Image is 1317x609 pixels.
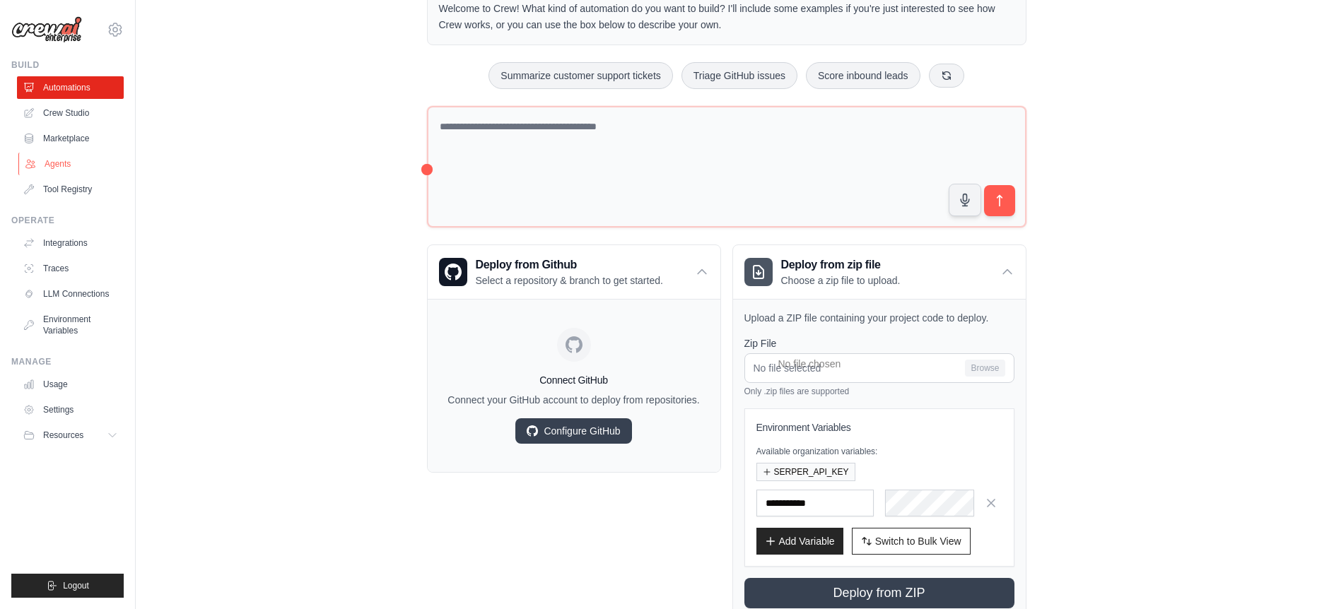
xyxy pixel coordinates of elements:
[476,256,663,273] h3: Deploy from Github
[18,153,125,175] a: Agents
[17,308,124,342] a: Environment Variables
[17,102,124,124] a: Crew Studio
[439,373,709,387] h4: Connect GitHub
[11,59,124,71] div: Build
[17,76,124,99] a: Automations
[756,463,855,481] button: SERPER_API_KEY
[17,232,124,254] a: Integrations
[744,353,1014,383] input: No file selected Browse
[17,257,124,280] a: Traces
[439,1,1014,33] p: Welcome to Crew! What kind of automation do you want to build? I'll include some examples if you'...
[11,16,82,43] img: Logo
[806,62,920,89] button: Score inbound leads
[744,336,1014,350] label: Zip File
[439,393,709,407] p: Connect your GitHub account to deploy from repositories.
[63,580,89,591] span: Logout
[11,215,124,226] div: Operate
[681,62,797,89] button: Triage GitHub issues
[1058,483,1087,493] span: Step 1
[756,446,1002,457] p: Available organization variables:
[1274,480,1284,490] button: Close walkthrough
[17,178,124,201] a: Tool Registry
[476,273,663,288] p: Select a repository & branch to get started.
[17,398,124,421] a: Settings
[515,418,631,444] a: Configure GitHub
[1047,498,1266,517] h3: Create an automation
[43,430,83,441] span: Resources
[781,256,901,273] h3: Deploy from zip file
[756,528,843,555] button: Add Variable
[1047,523,1266,569] p: Describe the automation you want to build, select an example option, or use the microphone to spe...
[875,534,961,548] span: Switch to Bulk View
[488,62,672,89] button: Summarize customer support tickets
[781,273,901,288] p: Choose a zip file to upload.
[17,283,124,305] a: LLM Connections
[11,574,124,598] button: Logout
[744,578,1014,608] button: Deploy from ZIP
[17,424,124,447] button: Resources
[11,356,124,367] div: Manage
[744,311,1014,325] p: Upload a ZIP file containing your project code to deploy.
[756,420,1002,434] h3: Environment Variables
[17,373,124,396] a: Usage
[852,528,971,555] button: Switch to Bulk View
[17,127,124,150] a: Marketplace
[744,386,1014,397] p: Only .zip files are supported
